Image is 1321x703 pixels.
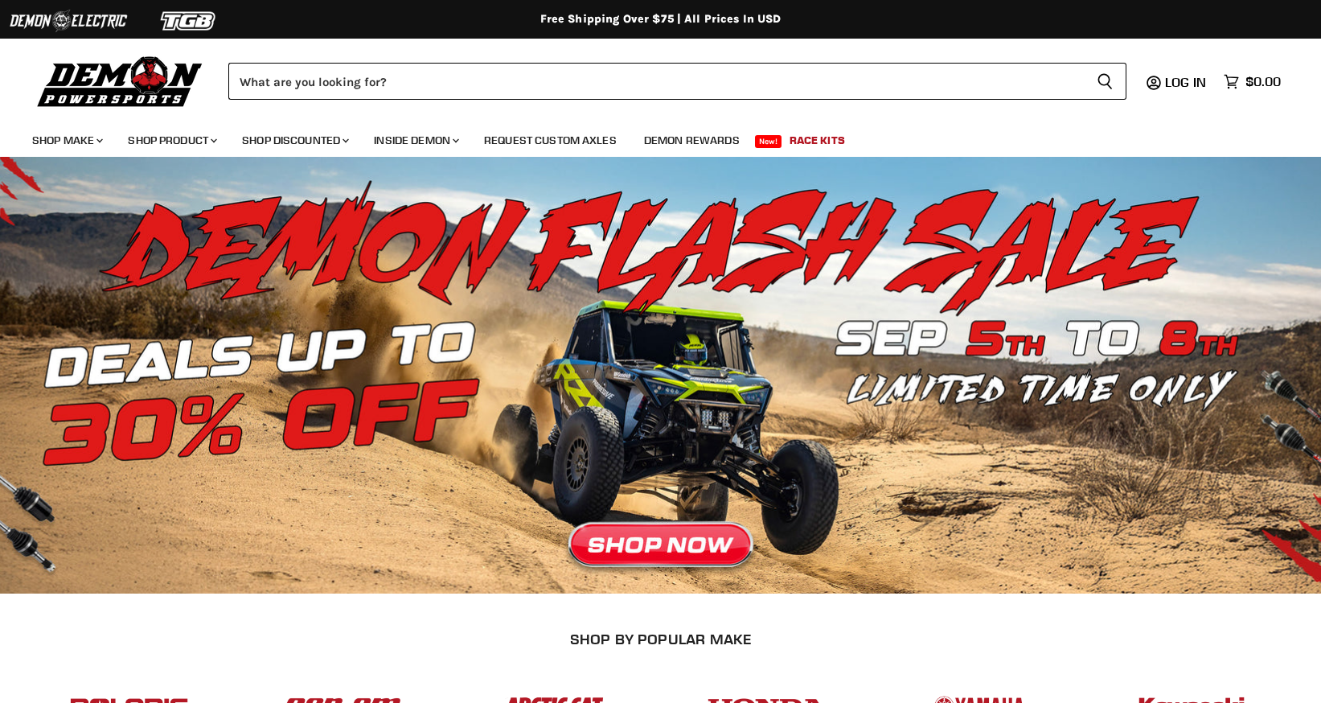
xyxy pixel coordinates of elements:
[472,124,629,157] a: Request Custom Axles
[777,124,857,157] a: Race Kits
[8,6,129,36] img: Demon Electric Logo 2
[1158,75,1216,89] a: Log in
[32,52,208,109] img: Demon Powersports
[20,117,1277,157] ul: Main menu
[230,124,359,157] a: Shop Discounted
[18,12,1304,27] div: Free Shipping Over $75 | All Prices In USD
[20,124,113,157] a: Shop Make
[116,124,227,157] a: Shop Product
[129,6,249,36] img: TGB Logo 2
[1216,70,1289,93] a: $0.00
[1084,63,1126,100] button: Search
[228,63,1084,100] input: Search
[228,63,1126,100] form: Product
[632,124,752,157] a: Demon Rewards
[1165,74,1206,90] span: Log in
[37,631,1284,647] h2: SHOP BY POPULAR MAKE
[1245,74,1281,89] span: $0.00
[755,135,782,148] span: New!
[362,124,469,157] a: Inside Demon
